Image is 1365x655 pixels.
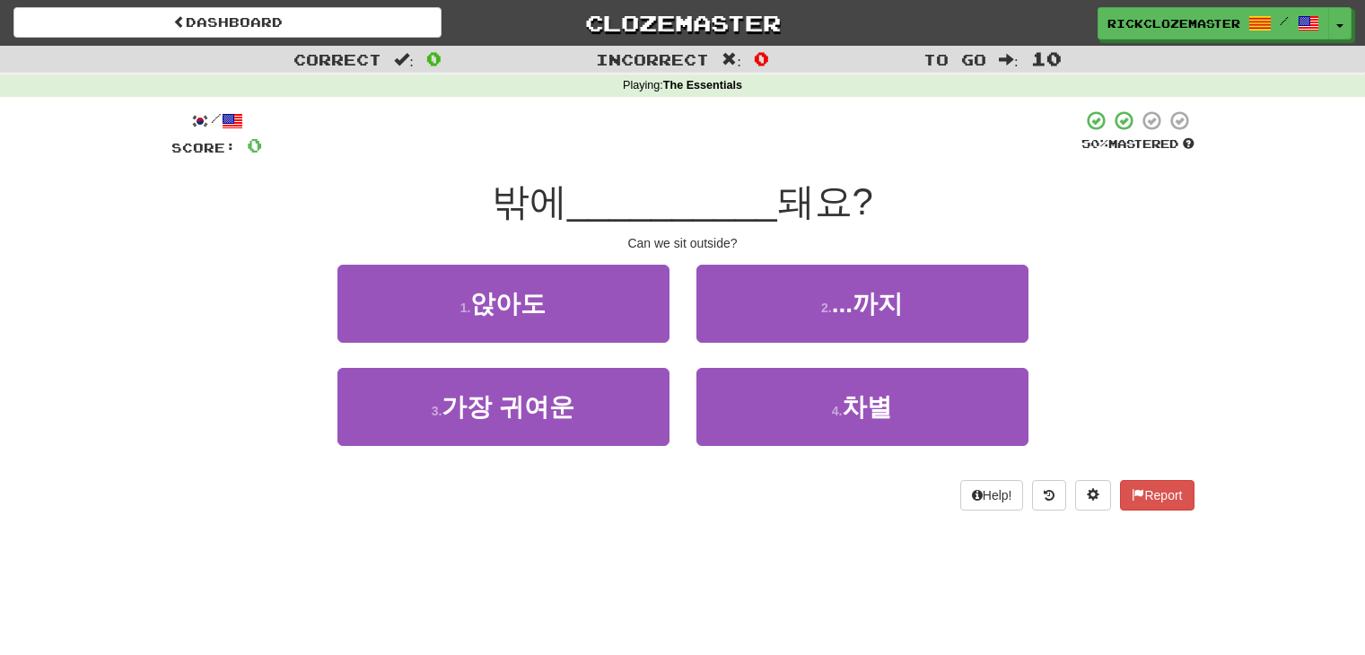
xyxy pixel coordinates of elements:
div: Can we sit outside? [171,234,1194,252]
div: / [171,109,262,132]
small: 3 . [432,404,442,418]
span: : [999,52,1019,67]
button: 2....까지 [696,265,1028,343]
span: 차별 [842,393,892,421]
span: RickClozemaster [1107,15,1240,31]
span: : [394,52,414,67]
span: Score: [171,140,236,155]
a: RickClozemaster / [1098,7,1329,39]
span: 0 [247,134,262,156]
span: 밖에 [492,180,567,223]
button: Round history (alt+y) [1032,480,1066,511]
span: 돼요? [777,180,873,223]
a: Dashboard [13,7,442,38]
span: Incorrect [596,50,709,68]
small: 4 . [832,404,843,418]
button: 1.앉아도 [337,265,669,343]
span: 10 [1031,48,1062,69]
small: 1 . [460,301,471,315]
span: 0 [426,48,442,69]
span: / [1280,14,1289,27]
span: 앉아도 [470,290,546,318]
span: __________ [567,180,777,223]
button: 4.차별 [696,368,1028,446]
a: Clozemaster [468,7,897,39]
span: 0 [754,48,769,69]
span: : [722,52,741,67]
button: Help! [960,480,1024,511]
small: 2 . [821,301,832,315]
span: 가장 귀여운 [442,393,574,421]
span: 50 % [1081,136,1108,151]
span: ...까지 [832,290,903,318]
div: Mastered [1081,136,1194,153]
button: Report [1120,480,1194,511]
span: Correct [293,50,381,68]
strong: The Essentials [663,79,742,92]
button: 3.가장 귀여운 [337,368,669,446]
span: To go [923,50,986,68]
